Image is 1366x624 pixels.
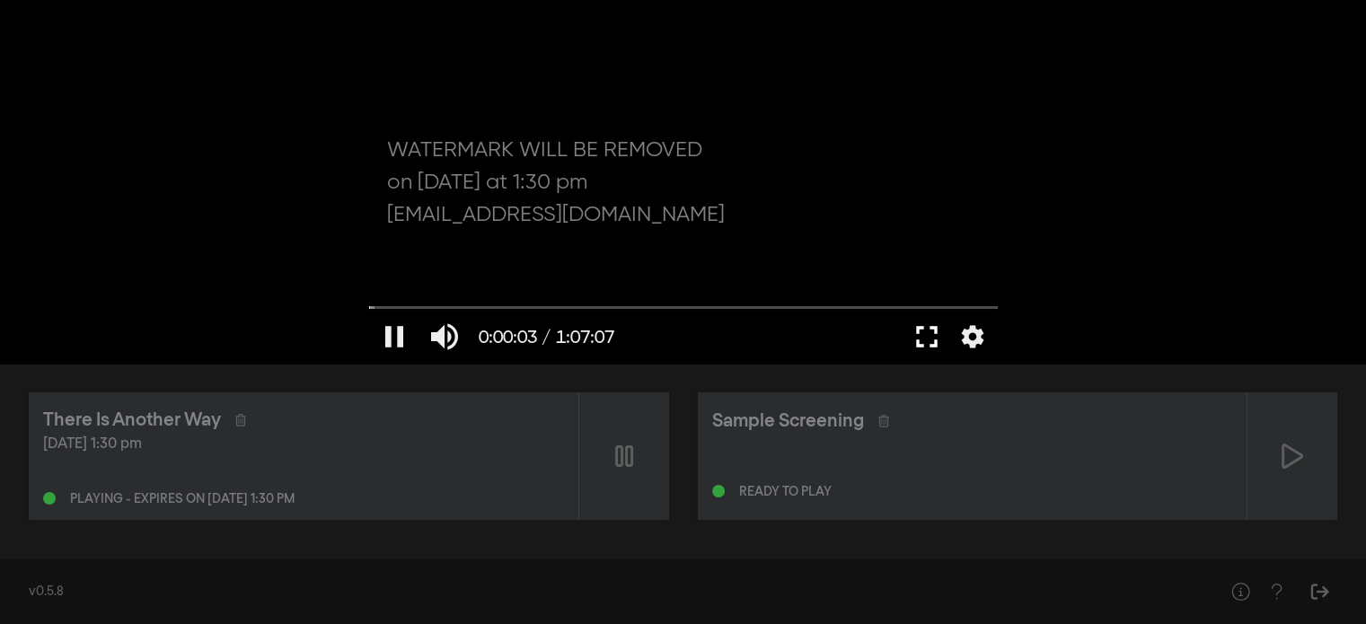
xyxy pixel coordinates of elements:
[43,407,221,434] div: There Is Another Way
[29,583,1186,602] div: v0.5.8
[712,408,864,435] div: Sample Screening
[952,310,993,364] button: More settings
[739,486,832,498] div: Ready to play
[43,434,564,455] div: [DATE] 1:30 pm
[1258,574,1294,610] button: Help
[1222,574,1258,610] button: Help
[369,310,419,364] button: Pause
[70,493,295,505] div: Playing - expires on [DATE] 1:30 pm
[470,310,623,364] button: 0:00:03 / 1:07:07
[419,310,470,364] button: Mute
[1301,574,1337,610] button: Sign Out
[902,310,952,364] button: Full screen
